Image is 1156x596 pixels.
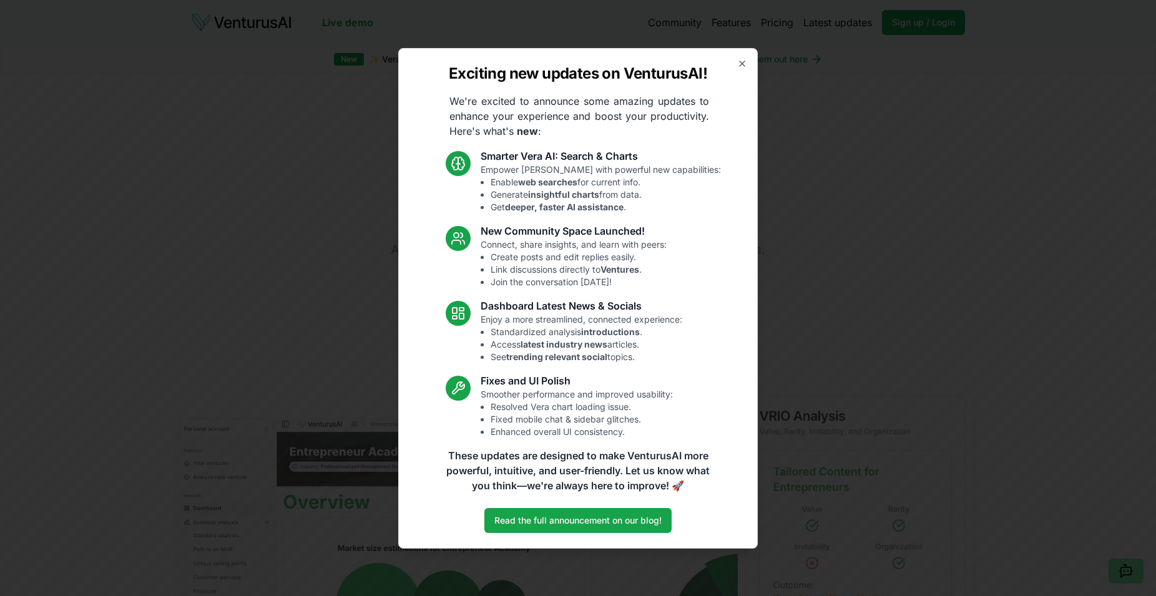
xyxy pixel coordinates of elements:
[491,413,673,426] li: Fixed mobile chat & sidebar glitches.
[491,276,667,288] li: Join the conversation [DATE]!
[481,238,667,288] p: Connect, share insights, and learn with peers:
[481,388,673,438] p: Smoother performance and improved usability:
[438,448,718,493] p: These updates are designed to make VenturusAI more powerful, intuitive, and user-friendly. Let us...
[581,326,640,337] strong: introductions
[491,326,682,338] li: Standardized analysis .
[518,177,577,187] strong: web searches
[481,373,673,388] h3: Fixes and UI Polish
[481,313,682,363] p: Enjoy a more streamlined, connected experience:
[491,263,667,276] li: Link discussions directly to .
[481,223,667,238] h3: New Community Space Launched!
[449,64,707,84] h2: Exciting new updates on VenturusAI!
[517,125,538,137] strong: new
[481,164,721,213] p: Empower [PERSON_NAME] with powerful new capabilities:
[528,189,599,200] strong: insightful charts
[491,176,721,188] li: Enable for current info.
[491,338,682,351] li: Access articles.
[505,202,624,212] strong: deeper, faster AI assistance
[484,508,672,533] a: Read the full announcement on our blog!
[481,298,682,313] h3: Dashboard Latest News & Socials
[506,351,607,362] strong: trending relevant social
[521,339,607,349] strong: latest industry news
[481,149,721,164] h3: Smarter Vera AI: Search & Charts
[491,251,667,263] li: Create posts and edit replies easily.
[491,351,682,363] li: See topics.
[439,94,719,139] p: We're excited to announce some amazing updates to enhance your experience and boost your producti...
[491,426,673,438] li: Enhanced overall UI consistency.
[491,201,721,213] li: Get .
[491,401,673,413] li: Resolved Vera chart loading issue.
[600,264,639,275] strong: Ventures
[491,188,721,201] li: Generate from data.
